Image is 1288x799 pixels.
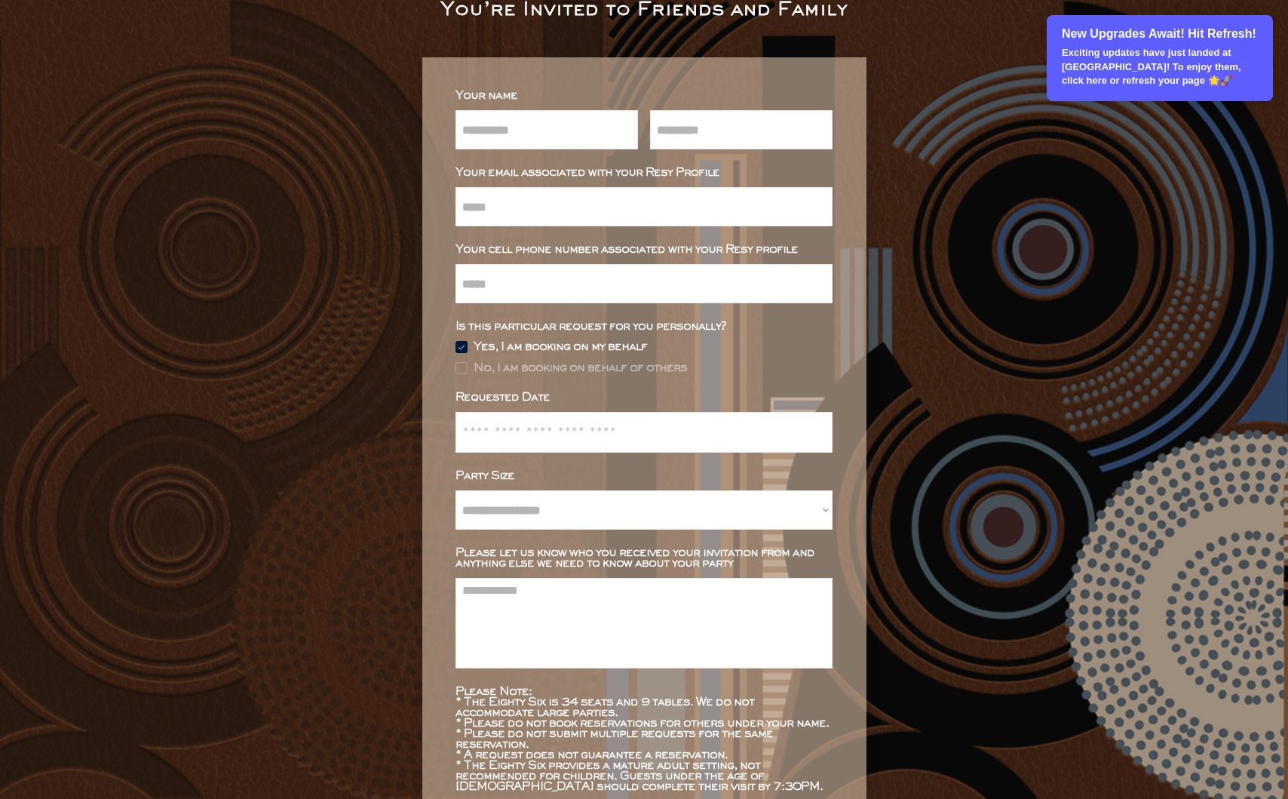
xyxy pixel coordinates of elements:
div: Your name [455,91,833,101]
div: Party Size [455,471,833,481]
div: Requested Date [455,392,833,403]
div: Please Note: * The Eighty Six is 34 seats and 9 tables. We do not accommodate large parties. * Pl... [455,687,833,792]
div: Yes, I am booking on my behalf [474,342,647,352]
div: You’re Invited to Friends and Family [440,2,848,20]
div: Is this particular request for you personally? [455,321,833,332]
div: Your email associated with your Resy Profile [455,167,833,178]
p: New Upgrades Await! Hit Refresh! [1062,26,1259,42]
img: Rectangle%20315%20%281%29.svg [455,362,468,374]
div: No, I am booking on behalf of others [474,363,687,373]
div: Please let us know who you received your invitation from and anything else we need to know about ... [455,548,833,569]
img: Group%2048096532.svg [455,341,468,353]
div: Your cell phone number associated with your Resy profile [455,244,833,255]
p: Exciting updates have just landed at [GEOGRAPHIC_DATA]! To enjoy them, click here or refresh your... [1062,46,1259,88]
